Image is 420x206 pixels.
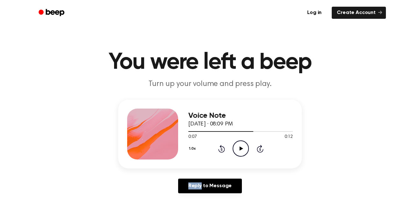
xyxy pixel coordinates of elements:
[188,111,293,120] h3: Voice Note
[285,134,293,140] span: 0:12
[47,51,373,74] h1: You were left a beep
[188,121,233,127] span: [DATE] · 08:09 PM
[188,143,198,154] button: 1.0x
[301,5,328,20] a: Log in
[178,179,242,193] a: Reply to Message
[188,134,197,140] span: 0:07
[34,7,70,19] a: Beep
[88,79,332,89] p: Turn up your volume and press play.
[332,7,386,19] a: Create Account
